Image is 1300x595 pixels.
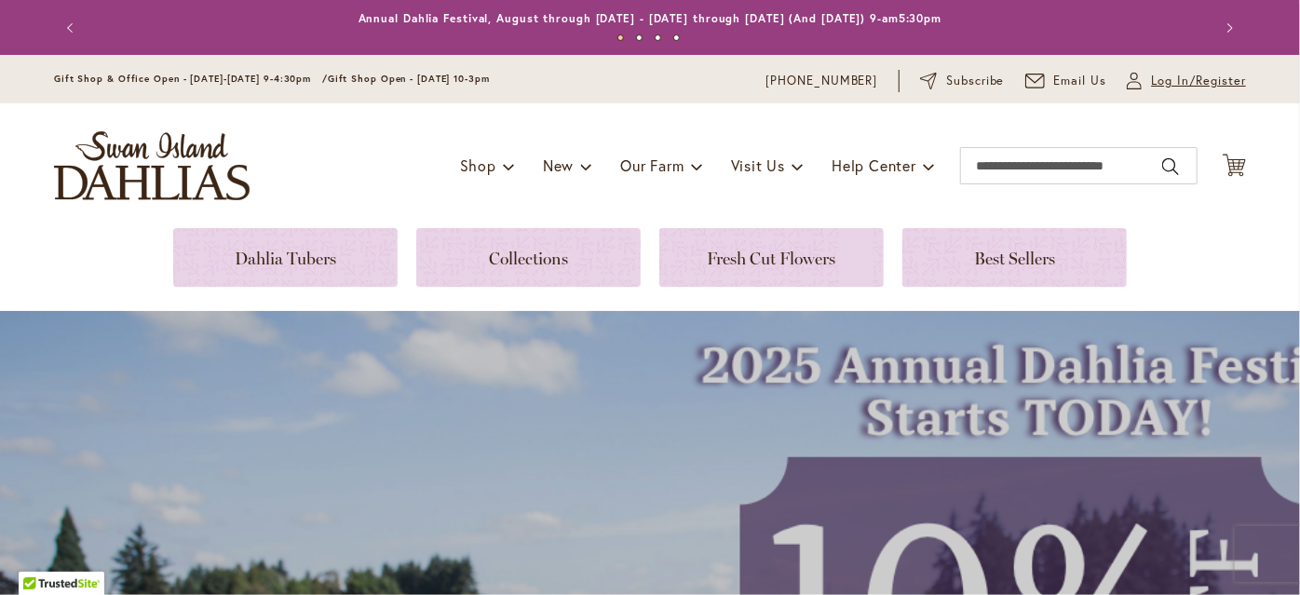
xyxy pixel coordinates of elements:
span: Gift Shop Open - [DATE] 10-3pm [328,73,490,85]
a: store logo [54,131,250,200]
a: Email Us [1025,72,1107,90]
button: 2 of 4 [636,34,643,41]
span: Help Center [832,156,916,175]
button: 3 of 4 [655,34,661,41]
span: Subscribe [946,72,1005,90]
span: Gift Shop & Office Open - [DATE]-[DATE] 9-4:30pm / [54,73,328,85]
button: Next [1209,9,1246,47]
a: Log In/Register [1127,72,1246,90]
span: Visit Us [731,156,785,175]
a: [PHONE_NUMBER] [765,72,878,90]
span: Log In/Register [1151,72,1246,90]
button: 1 of 4 [617,34,624,41]
span: Email Us [1054,72,1107,90]
span: New [543,156,574,175]
button: 4 of 4 [673,34,680,41]
a: Annual Dahlia Festival, August through [DATE] - [DATE] through [DATE] (And [DATE]) 9-am5:30pm [359,11,942,25]
span: Shop [460,156,496,175]
span: Our Farm [620,156,684,175]
a: Subscribe [920,72,1005,90]
button: Previous [54,9,91,47]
